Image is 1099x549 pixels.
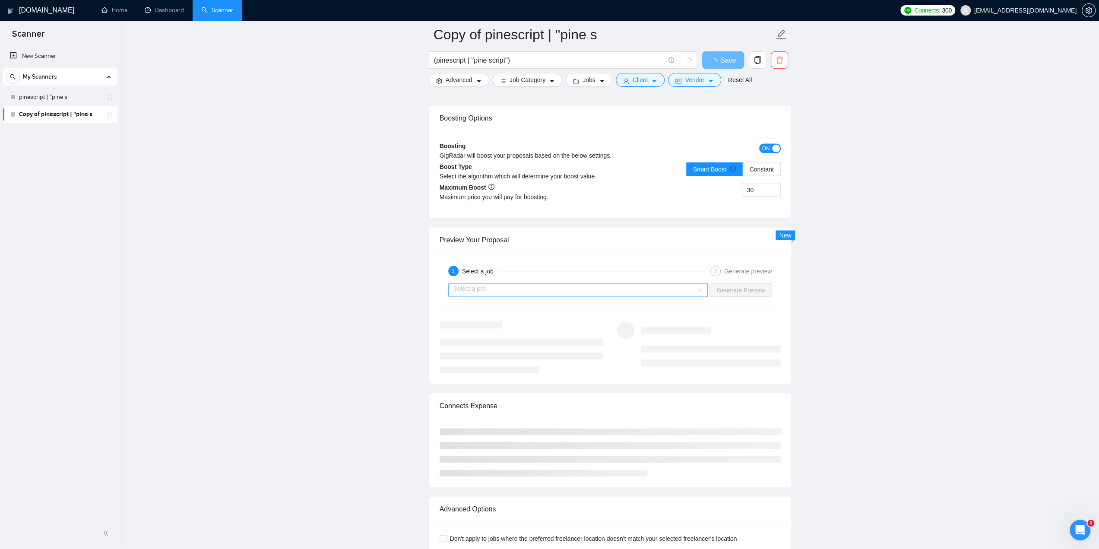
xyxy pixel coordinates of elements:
[708,78,714,84] span: caret-down
[434,55,665,66] input: Search Freelance Jobs...
[710,58,720,65] span: loading
[101,6,127,14] a: homeHome
[476,78,482,84] span: caret-down
[5,28,51,46] span: Scanner
[19,106,101,123] a: Copy of pinescript | "pine s
[429,73,489,87] button: settingAdvancedcaret-down
[6,74,19,80] span: search
[493,73,562,87] button: barsJob Categorycaret-down
[1087,520,1094,527] span: 1
[685,75,704,85] span: Vendor
[440,150,696,160] div: GigRadar will boost your proposals based on the below settings.
[440,163,472,170] b: Boost Type
[436,78,442,84] span: setting
[633,75,648,85] span: Client
[462,266,499,276] div: Select a job
[771,56,788,64] span: delete
[566,73,612,87] button: folderJobscaret-down
[440,192,610,201] div: Maximum price you will pay for boosting.
[440,393,781,418] div: Connects Expense
[762,143,770,153] span: ON
[549,78,555,84] span: caret-down
[1082,3,1096,17] button: setting
[3,48,117,65] li: New Scanner
[668,73,721,87] button: idcardVendorcaret-down
[452,268,455,274] span: 1
[106,94,113,101] span: holder
[749,51,766,69] button: copy
[623,78,629,84] span: user
[730,165,736,171] span: info-circle
[145,6,184,14] a: dashboardDashboard
[573,78,579,84] span: folder
[914,6,940,15] span: Connects:
[440,184,494,190] b: Maximum Boost
[447,533,741,543] span: Don't apply to jobs where the preferred freelancer location doesn't match your selected freelance...
[693,165,736,172] span: Smart Boost
[720,55,736,66] span: Save
[1082,7,1096,14] a: setting
[904,7,911,14] img: upwork-logo.png
[201,6,233,14] a: searchScanner
[440,171,610,181] div: Select the algorithm which will determine your boost value.
[709,283,772,297] button: Generate Preview
[106,111,113,118] span: holder
[749,165,773,172] span: Constant
[942,6,951,15] span: 300
[103,529,111,537] span: double-left
[779,232,791,238] span: New
[1082,7,1095,14] span: setting
[684,58,692,66] span: loading
[3,68,117,123] li: My Scanners
[434,24,774,45] input: Scanner name...
[599,78,605,84] span: caret-down
[500,78,506,84] span: bars
[1070,520,1090,540] iframe: Intercom live chat
[10,48,111,65] a: New Scanner
[749,56,766,64] span: copy
[7,4,13,18] img: logo
[23,68,57,86] span: My Scanners
[714,268,717,274] span: 2
[776,29,787,40] span: edit
[651,78,657,84] span: caret-down
[668,57,674,63] span: info-circle
[446,75,472,85] span: Advanced
[963,7,969,13] span: user
[616,73,665,87] button: userClientcaret-down
[771,51,788,69] button: delete
[583,75,595,85] span: Jobs
[510,75,545,85] span: Job Category
[728,75,752,85] a: Reset All
[724,266,772,276] div: Generate preview
[440,227,781,252] div: Preview Your Proposal
[440,496,781,521] div: Advanced Options
[488,184,494,190] span: info-circle
[440,105,781,130] div: Boosting Options
[6,70,20,84] button: search
[440,142,466,149] b: Boosting
[675,78,681,84] span: idcard
[19,89,101,106] a: pinescript | "pine s
[702,51,744,69] button: Save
